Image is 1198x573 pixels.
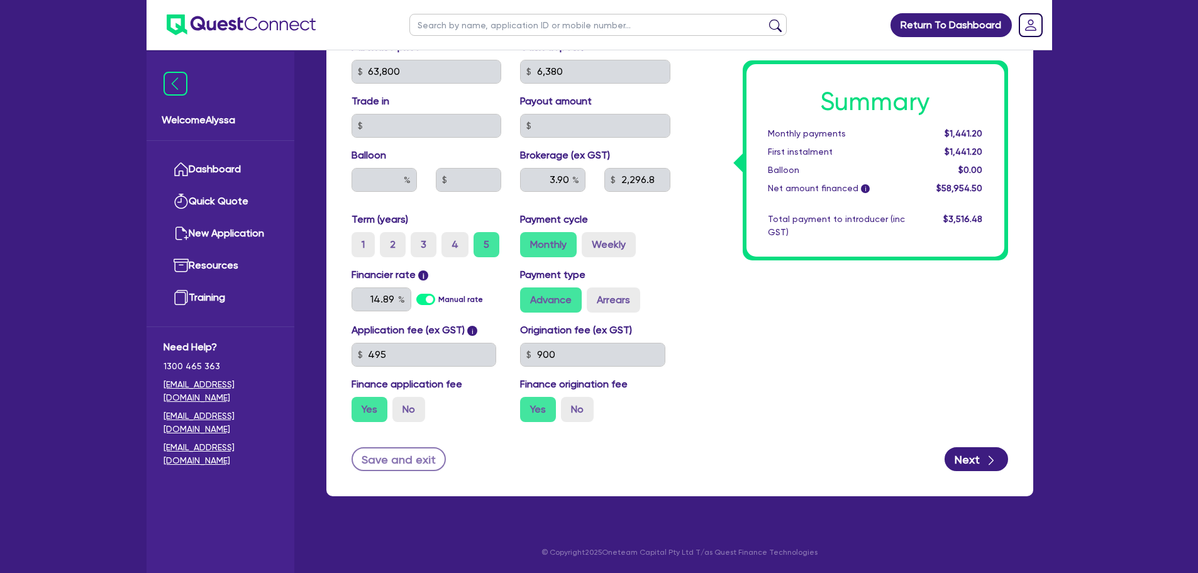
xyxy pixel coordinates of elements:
[352,323,465,338] label: Application fee (ex GST)
[352,267,429,282] label: Financier rate
[392,397,425,422] label: No
[474,232,499,257] label: 5
[890,13,1012,37] a: Return To Dashboard
[409,14,787,36] input: Search by name, application ID or mobile number...
[943,214,982,224] span: $3,516.48
[520,397,556,422] label: Yes
[758,164,914,177] div: Balloon
[768,87,983,117] h1: Summary
[380,232,406,257] label: 2
[411,232,436,257] label: 3
[520,287,582,313] label: Advance
[352,94,389,109] label: Trade in
[164,360,277,373] span: 1300 465 363
[441,232,469,257] label: 4
[352,377,462,392] label: Finance application fee
[1014,9,1047,42] a: Dropdown toggle
[758,145,914,159] div: First instalment
[520,267,585,282] label: Payment type
[174,226,189,241] img: new-application
[352,148,386,163] label: Balloon
[164,250,277,282] a: Resources
[352,232,375,257] label: 1
[174,290,189,305] img: training
[758,182,914,195] div: Net amount financed
[520,323,632,338] label: Origination fee (ex GST)
[164,441,277,467] a: [EMAIL_ADDRESS][DOMAIN_NAME]
[438,294,483,305] label: Manual rate
[945,447,1008,471] button: Next
[861,185,870,194] span: i
[164,378,277,404] a: [EMAIL_ADDRESS][DOMAIN_NAME]
[520,212,588,227] label: Payment cycle
[936,183,982,193] span: $58,954.50
[174,194,189,209] img: quick-quote
[352,397,387,422] label: Yes
[520,377,628,392] label: Finance origination fee
[587,287,640,313] label: Arrears
[945,128,982,138] span: $1,441.20
[758,127,914,140] div: Monthly payments
[418,270,428,281] span: i
[174,258,189,273] img: resources
[318,547,1042,558] p: © Copyright 2025 Oneteam Capital Pty Ltd T/as Quest Finance Technologies
[758,213,914,239] div: Total payment to introducer (inc GST)
[164,153,277,186] a: Dashboard
[467,326,477,336] span: i
[164,218,277,250] a: New Application
[582,232,636,257] label: Weekly
[164,186,277,218] a: Quick Quote
[520,232,577,257] label: Monthly
[958,165,982,175] span: $0.00
[167,14,316,35] img: quest-connect-logo-blue
[561,397,594,422] label: No
[164,72,187,96] img: icon-menu-close
[520,148,610,163] label: Brokerage (ex GST)
[164,282,277,314] a: Training
[162,113,279,128] span: Welcome Alyssa
[520,94,592,109] label: Payout amount
[945,147,982,157] span: $1,441.20
[164,409,277,436] a: [EMAIL_ADDRESS][DOMAIN_NAME]
[352,447,446,471] button: Save and exit
[164,340,277,355] span: Need Help?
[352,212,408,227] label: Term (years)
